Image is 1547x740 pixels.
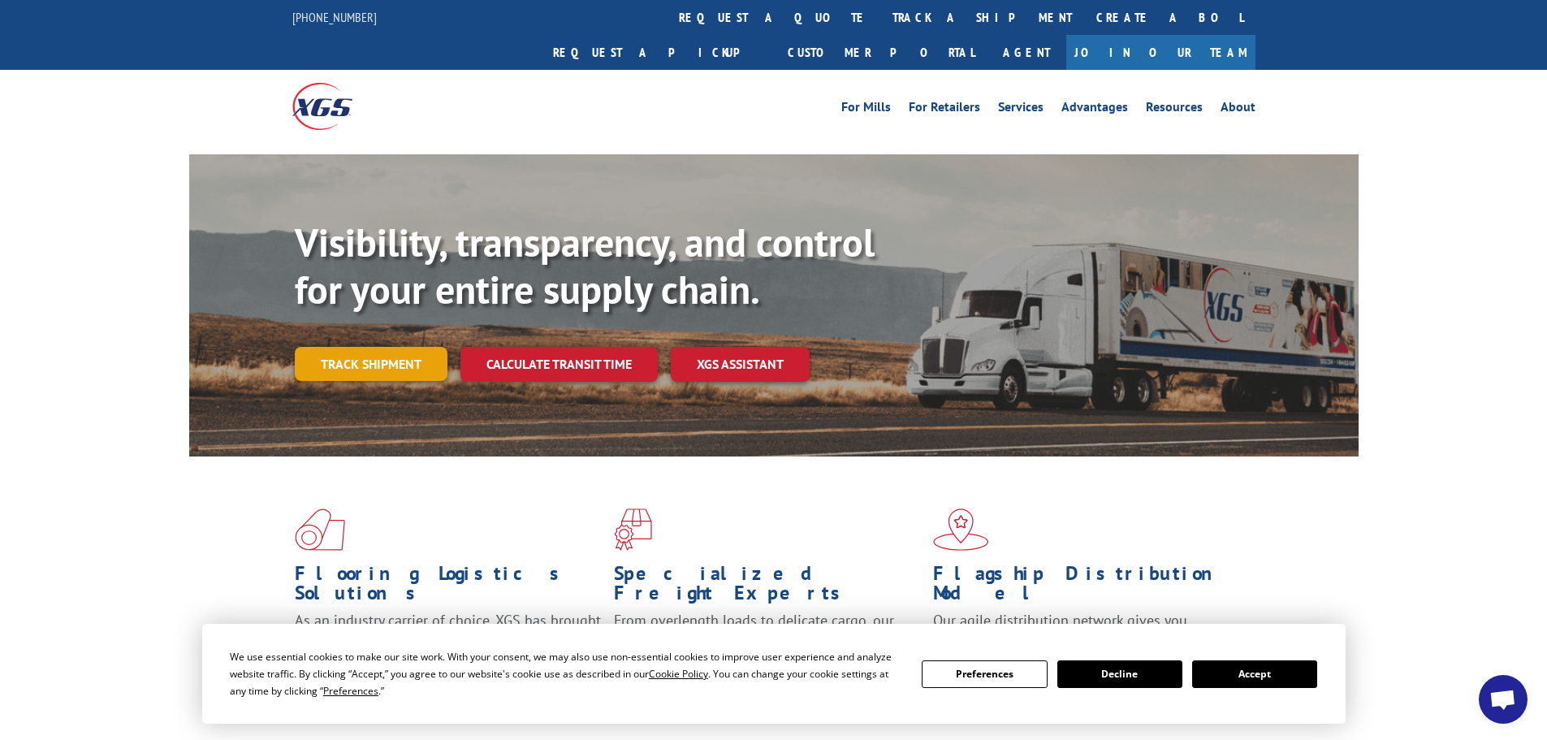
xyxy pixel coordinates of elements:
a: Track shipment [295,347,447,381]
a: [PHONE_NUMBER] [292,9,377,25]
img: xgs-icon-focused-on-flooring-red [614,508,652,551]
button: Accept [1192,660,1317,688]
a: About [1221,101,1255,119]
span: Cookie Policy [649,667,708,681]
div: Open chat [1479,675,1528,724]
a: XGS ASSISTANT [671,347,810,382]
a: Agent [987,35,1066,70]
span: As an industry carrier of choice, XGS has brought innovation and dedication to flooring logistics... [295,611,601,669]
a: Customer Portal [776,35,987,70]
a: Join Our Team [1066,35,1255,70]
span: Preferences [323,684,378,698]
a: For Retailers [909,101,980,119]
a: Services [998,101,1044,119]
b: Visibility, transparency, and control for your entire supply chain. [295,217,875,314]
a: Request a pickup [541,35,776,70]
p: From overlength loads to delicate cargo, our experienced staff knows the best way to move your fr... [614,611,921,683]
img: xgs-icon-total-supply-chain-intelligence-red [295,508,345,551]
a: Advantages [1061,101,1128,119]
a: For Mills [841,101,891,119]
button: Preferences [922,660,1047,688]
h1: Flagship Distribution Model [933,564,1240,611]
a: Resources [1146,101,1203,119]
a: Calculate transit time [460,347,658,382]
button: Decline [1057,660,1182,688]
h1: Specialized Freight Experts [614,564,921,611]
span: Our agile distribution network gives you nationwide inventory management on demand. [933,611,1232,649]
div: We use essential cookies to make our site work. With your consent, we may also use non-essential ... [230,648,902,699]
div: Cookie Consent Prompt [202,624,1346,724]
img: xgs-icon-flagship-distribution-model-red [933,508,989,551]
h1: Flooring Logistics Solutions [295,564,602,611]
